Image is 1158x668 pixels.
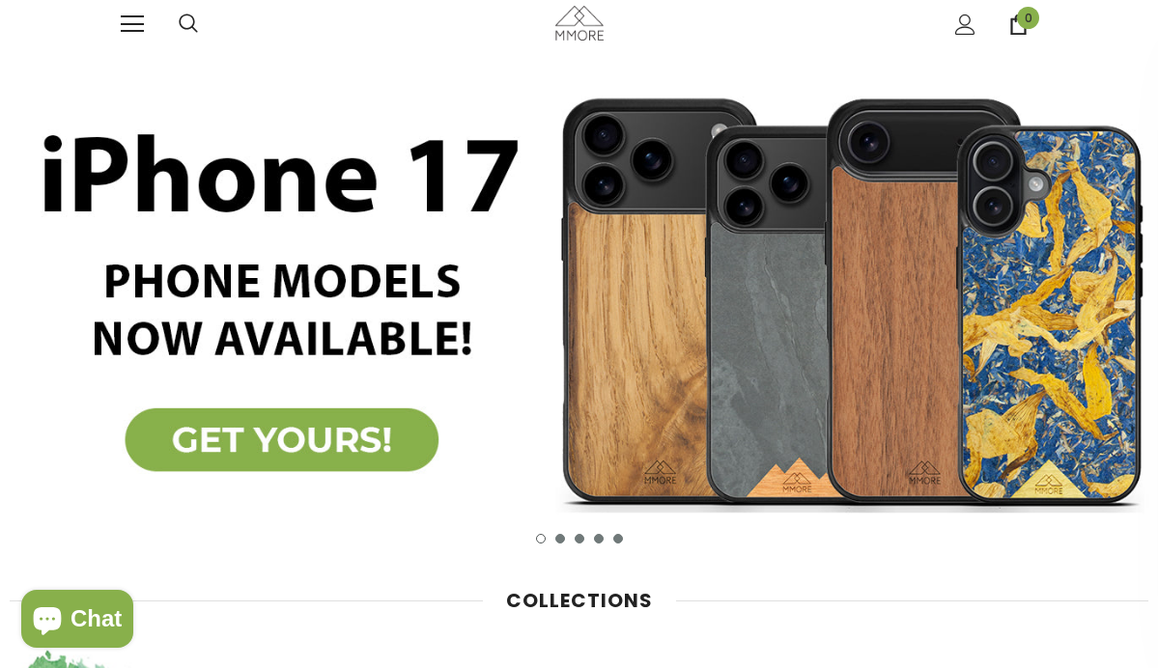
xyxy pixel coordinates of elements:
span: Collections [506,587,653,614]
span: 0 [1017,7,1039,29]
button: 4 [594,534,604,543]
button: 1 [536,534,546,543]
inbox-online-store-chat: Shopify online store chat [15,590,139,653]
button: 5 [613,534,623,543]
img: MMORE Cases [555,6,604,40]
button: 3 [575,534,584,543]
button: 2 [555,534,565,543]
a: 0 [1008,14,1029,35]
